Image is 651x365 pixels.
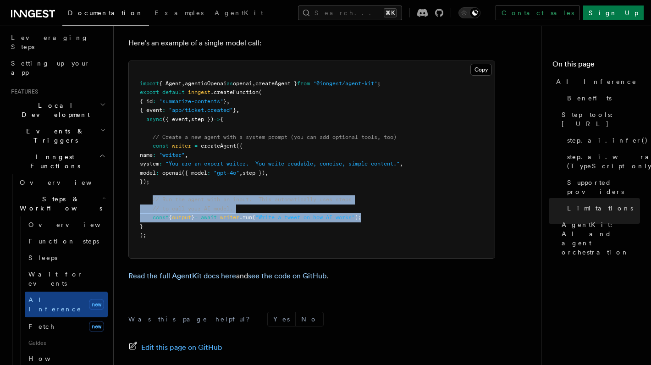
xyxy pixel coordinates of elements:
[68,9,143,17] span: Documentation
[252,80,255,87] span: ,
[140,89,159,95] span: export
[268,312,295,326] button: Yes
[159,160,162,167] span: :
[233,80,252,87] span: openai
[243,170,265,176] span: step })
[215,9,263,17] span: AgentKit
[236,143,243,149] span: ({
[7,55,108,81] a: Setting up your app
[25,336,108,350] span: Guides
[185,80,226,87] span: agenticOpenai
[236,107,239,113] span: ,
[11,60,90,76] span: Setting up your app
[25,249,108,266] a: Sleeps
[169,107,233,113] span: "app/ticket.created"
[162,170,182,176] span: openai
[377,80,381,87] span: ;
[296,312,323,326] button: No
[140,160,159,167] span: system
[153,98,156,105] span: :
[25,292,108,317] a: AI Inferencenew
[11,34,88,50] span: Leveraging Steps
[140,152,153,158] span: name
[255,80,297,87] span: createAgent }
[182,80,185,87] span: ,
[7,149,108,174] button: Inngest Functions
[28,254,57,261] span: Sleeps
[223,98,226,105] span: }
[140,98,153,105] span: { id
[558,216,640,260] a: AgentKit: AI and agent orchestration
[201,214,217,221] span: await
[188,116,191,122] span: ,
[89,299,104,310] span: new
[140,107,162,113] span: { event
[89,321,104,332] span: new
[297,80,310,87] span: from
[233,107,236,113] span: }
[154,9,204,17] span: Examples
[172,143,191,149] span: writer
[384,8,397,17] kbd: ⌘K
[25,317,108,336] a: Fetchnew
[188,89,210,95] span: inngest
[220,116,223,122] span: {
[20,179,114,186] span: Overview
[140,232,146,238] span: );
[7,88,38,95] span: Features
[159,98,223,105] span: "summarize-contents"
[16,194,102,213] span: Steps & Workflows
[191,214,194,221] span: }
[313,80,377,87] span: "@inngest/agent-kit"
[194,143,198,149] span: =
[214,170,239,176] span: "gpt-4o"
[7,29,108,55] a: Leveraging Steps
[567,136,648,145] span: step.ai.infer()
[583,6,644,20] a: Sign Up
[153,214,169,221] span: const
[191,116,214,122] span: step })
[62,3,149,26] a: Documentation
[563,132,640,149] a: step.ai.infer()
[166,160,400,167] span: "You are an expert writer. You write readable, concise, simple content."
[140,223,143,230] span: }
[128,37,495,50] p: Here's an example of a single model call:
[563,174,640,200] a: Supported providers
[214,116,220,122] span: =>
[153,134,397,140] span: // Create a new agent with a system prompt (you can add optional tools, too)
[252,214,255,221] span: (
[265,170,268,176] span: ,
[141,341,222,354] span: Edit this page on GitHub
[7,101,100,119] span: Local Development
[169,214,172,221] span: {
[7,152,99,171] span: Inngest Functions
[7,127,100,145] span: Events & Triggers
[558,106,640,132] a: Step tools: [URL]
[298,6,402,20] button: Search...⌘K
[207,170,210,176] span: :
[556,77,637,86] span: AI Inference
[567,94,612,103] span: Benefits
[552,59,640,73] h4: On this page
[552,73,640,90] a: AI Inference
[210,89,259,95] span: .createFunction
[16,174,108,191] a: Overview
[16,191,108,216] button: Steps & Workflows
[146,116,162,122] span: async
[28,323,55,330] span: Fetch
[562,110,640,128] span: Step tools: [URL]
[159,152,185,158] span: "writer"
[239,214,252,221] span: .run
[567,204,633,213] span: Limitations
[563,90,640,106] a: Benefits
[162,89,185,95] span: default
[28,271,83,287] span: Wait for events
[562,220,640,257] span: AgentKit: AI and agent orchestration
[153,152,156,158] span: :
[201,143,236,149] span: createAgent
[182,170,207,176] span: ({ model
[128,270,495,282] p: and .
[140,170,156,176] span: model
[563,200,640,216] a: Limitations
[226,80,233,87] span: as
